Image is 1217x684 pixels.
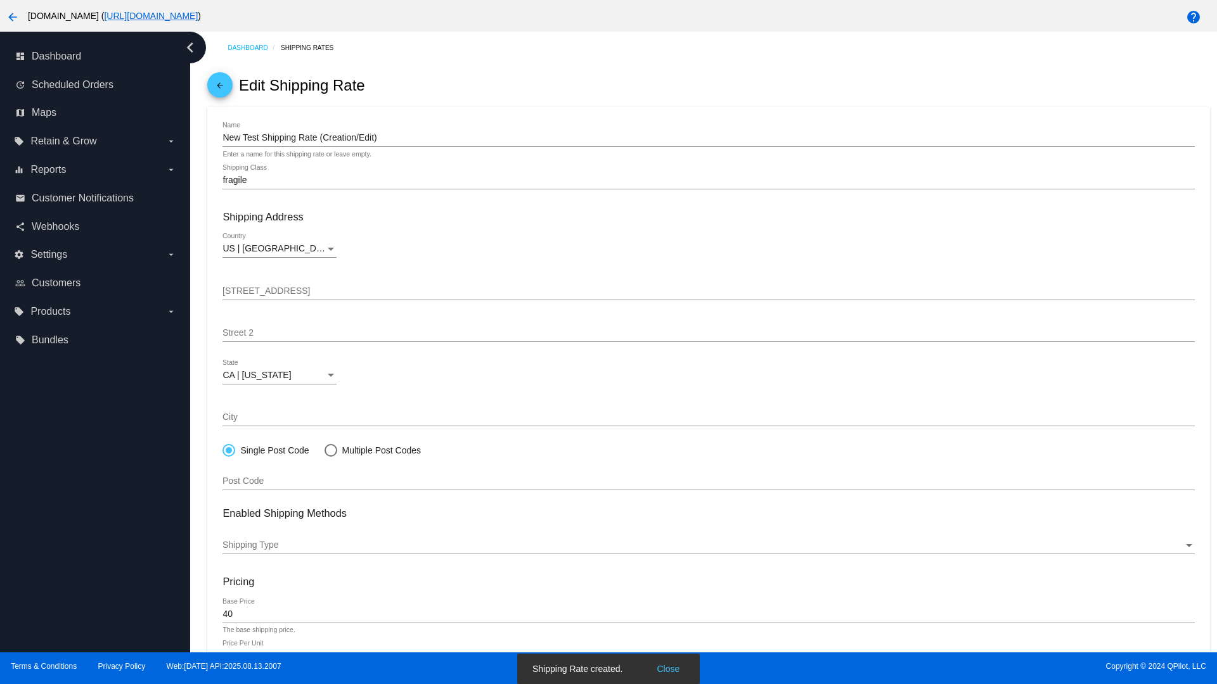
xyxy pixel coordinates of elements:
[98,662,146,671] a: Privacy Policy
[15,46,176,66] a: dashboard Dashboard
[222,540,278,550] span: Shipping Type
[166,307,176,317] i: arrow_drop_down
[15,103,176,123] a: map Maps
[167,662,281,671] a: Web:[DATE] API:2025.08.13.2007
[222,243,335,253] span: US | [GEOGRAPHIC_DATA]
[222,370,291,380] span: CA | [US_STATE]
[222,412,1194,422] input: City
[15,222,25,232] i: share
[15,75,176,95] a: update Scheduled Orders
[104,11,198,21] a: [URL][DOMAIN_NAME]
[32,277,80,289] span: Customers
[228,38,281,58] a: Dashboard
[32,334,68,346] span: Bundles
[222,476,1194,486] input: Post Code
[30,136,96,147] span: Retain & Grow
[222,328,1194,338] input: Street 2
[15,188,176,208] a: email Customer Notifications
[15,278,25,288] i: people_outline
[619,662,1206,671] span: Copyright © 2024 QPilot, LLC
[32,107,56,118] span: Maps
[222,507,1194,519] h3: Enabled Shipping Methods
[15,330,176,350] a: local_offer Bundles
[222,626,295,634] div: The base shipping price.
[15,273,176,293] a: people_outline Customers
[5,9,20,25] mat-icon: arrow_back
[15,51,25,61] i: dashboard
[281,38,345,58] a: Shipping Rates
[222,370,337,381] mat-select: State
[15,108,25,118] i: map
[15,217,176,237] a: share Webhooks
[1186,9,1201,25] mat-icon: help
[15,193,25,203] i: email
[30,306,70,317] span: Products
[11,662,77,671] a: Terms & Conditions
[14,136,24,146] i: local_offer
[14,307,24,317] i: local_offer
[32,79,113,91] span: Scheduled Orders
[222,244,337,254] mat-select: Country
[30,164,66,175] span: Reports
[32,221,79,232] span: Webhooks
[222,609,1194,619] input: Base Price
[166,250,176,260] i: arrow_drop_down
[239,77,365,94] h2: Edit Shipping Rate
[30,249,67,260] span: Settings
[222,651,1194,661] input: Price Per Unit
[222,576,1194,588] h3: Pricing
[532,662,683,675] simple-snack-bar: Shipping Rate created.
[337,445,422,455] div: Multiple Post Codes
[15,80,25,90] i: update
[222,540,1194,550] mat-select: Shipping Type
[222,133,1194,143] input: Name
[166,136,176,146] i: arrow_drop_down
[222,211,1194,223] h3: Shipping Address
[32,193,134,204] span: Customer Notifications
[222,151,371,158] div: Enter a name for this shipping rate or leave empty.
[28,11,201,21] span: [DOMAIN_NAME] ( )
[212,81,228,96] mat-icon: arrow_back
[166,165,176,175] i: arrow_drop_down
[222,175,1194,186] input: Shipping Class
[653,662,683,675] button: Close
[14,165,24,175] i: equalizer
[14,250,24,260] i: settings
[180,37,200,58] i: chevron_left
[222,286,1194,296] input: Street 1
[15,335,25,345] i: local_offer
[235,445,309,455] div: Single Post Code
[32,51,81,62] span: Dashboard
